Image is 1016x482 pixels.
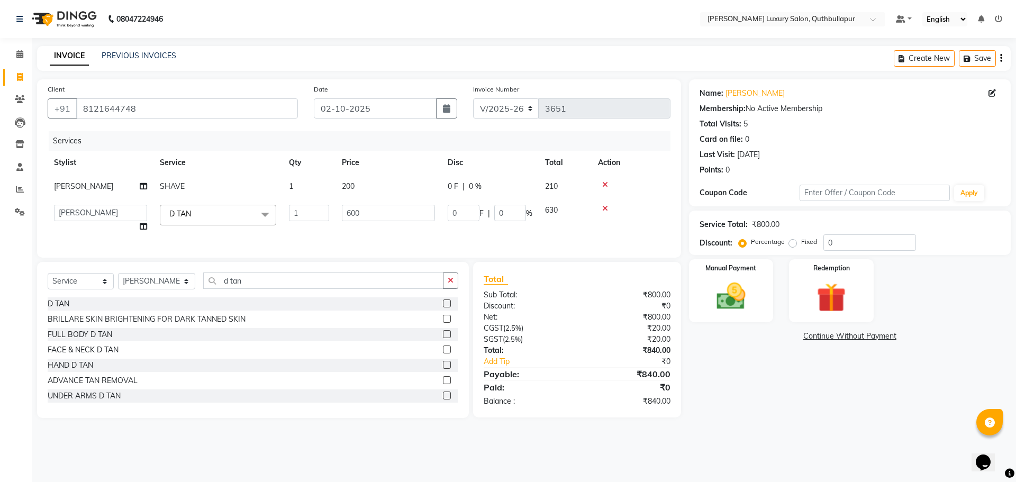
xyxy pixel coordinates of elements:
a: Add Tip [476,356,594,367]
div: Membership: [700,103,746,114]
button: Create New [894,50,955,67]
div: Paid: [476,381,577,394]
th: Total [539,151,592,175]
div: Payable: [476,368,577,380]
b: 08047224946 [116,4,163,34]
div: Last Visit: [700,149,735,160]
div: BRILLARE SKIN BRIGHTENING FOR DARK TANNED SKIN [48,314,246,325]
label: Manual Payment [705,263,756,273]
div: ₹840.00 [577,396,678,407]
div: ₹20.00 [577,334,678,345]
input: Enter Offer / Coupon Code [800,185,950,201]
div: ADVANCE TAN REMOVAL [48,375,138,386]
div: Discount: [476,301,577,312]
span: | [462,181,465,192]
div: ₹0 [577,381,678,394]
div: Service Total: [700,219,748,230]
span: 630 [545,205,558,215]
div: FULL BODY D TAN [48,329,112,340]
span: % [526,208,532,219]
button: Save [959,50,996,67]
div: ₹20.00 [577,323,678,334]
div: Services [49,131,678,151]
span: 2.5% [505,335,521,343]
div: Total: [476,345,577,356]
div: 0 [725,165,730,176]
div: Total Visits: [700,119,741,130]
span: | [488,208,490,219]
span: [PERSON_NAME] [54,181,113,191]
div: Balance : [476,396,577,407]
label: Invoice Number [473,85,519,94]
div: ₹800.00 [577,289,678,301]
div: Coupon Code [700,187,800,198]
th: Price [335,151,441,175]
div: [DATE] [737,149,760,160]
span: SGST [484,334,503,344]
button: +91 [48,98,77,119]
span: CGST [484,323,503,333]
th: Service [153,151,283,175]
label: Redemption [813,263,850,273]
div: Sub Total: [476,289,577,301]
div: ₹800.00 [577,312,678,323]
div: UNDER ARMS D TAN [48,390,121,402]
span: 210 [545,181,558,191]
div: Name: [700,88,723,99]
span: 1 [289,181,293,191]
div: No Active Membership [700,103,1000,114]
div: Card on file: [700,134,743,145]
span: F [479,208,484,219]
a: [PERSON_NAME] [725,88,785,99]
div: 5 [743,119,748,130]
div: ₹0 [594,356,678,367]
div: ( ) [476,334,577,345]
img: _gift.svg [808,279,855,316]
input: Search or Scan [203,272,443,289]
label: Date [314,85,328,94]
div: Net: [476,312,577,323]
label: Fixed [801,237,817,247]
a: PREVIOUS INVOICES [102,51,176,60]
img: logo [27,4,99,34]
div: ₹0 [577,301,678,312]
span: 0 F [448,181,458,192]
th: Disc [441,151,539,175]
div: ₹840.00 [577,368,678,380]
th: Qty [283,151,335,175]
span: 0 % [469,181,482,192]
div: D TAN [48,298,69,310]
a: x [191,209,196,219]
iframe: chat widget [972,440,1005,471]
a: INVOICE [50,47,89,66]
div: ( ) [476,323,577,334]
span: 200 [342,181,355,191]
th: Action [592,151,670,175]
input: Search by Name/Mobile/Email/Code [76,98,298,119]
label: Client [48,85,65,94]
img: _cash.svg [707,279,755,313]
div: ₹840.00 [577,345,678,356]
div: FACE & NECK D TAN [48,344,119,356]
span: 2.5% [505,324,521,332]
span: D TAN [169,209,191,219]
div: 0 [745,134,749,145]
label: Percentage [751,237,785,247]
a: Continue Without Payment [691,331,1009,342]
div: Points: [700,165,723,176]
span: SHAVE [160,181,185,191]
div: Discount: [700,238,732,249]
button: Apply [954,185,984,201]
th: Stylist [48,151,153,175]
div: ₹800.00 [752,219,779,230]
div: HAND D TAN [48,360,93,371]
span: Total [484,274,508,285]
